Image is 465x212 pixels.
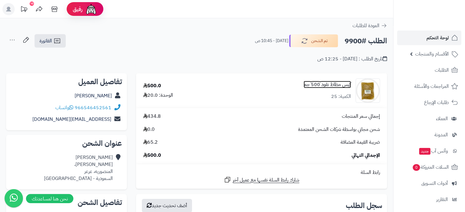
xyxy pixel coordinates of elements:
[143,92,173,99] div: الوحدة: 20.0
[143,82,161,89] div: 500.0
[16,3,31,17] a: تحديثات المنصة
[352,22,379,29] span: العودة للطلبات
[85,3,97,15] img: ai-face.png
[397,160,461,174] a: السلات المتروكة0
[143,113,161,120] span: 434.8
[143,139,158,146] span: 65.2
[419,148,430,155] span: جديد
[397,31,461,45] a: لوحة التحكم
[346,202,382,209] h3: سجل الطلب
[397,144,461,158] a: وآتس آبجديد
[352,152,380,159] span: الإجمالي النهائي
[356,78,380,103] img: 19-90x90.jpg
[331,93,351,100] div: الكمية: 25
[424,98,449,107] span: طلبات الإرجاع
[143,126,155,133] span: 0.0
[397,63,461,77] a: الطلبات
[224,176,299,184] a: شارك رابط السلة نفسها مع عميل آخر
[426,34,449,42] span: لوحة التحكم
[435,66,449,74] span: الطلبات
[289,34,338,47] button: تم الشحن
[11,140,122,147] h2: عنوان الشحن
[233,177,299,184] span: شارك رابط السلة نفسها مع عميل آخر
[255,38,288,44] small: [DATE] - 10:45 ص
[75,92,112,99] a: [PERSON_NAME]
[143,152,161,159] span: 500.0
[397,79,461,94] a: المراجعات والأسئلة
[138,169,385,176] div: رابط السلة
[423,16,459,29] img: logo-2.png
[73,5,83,13] span: رفيق
[30,2,34,6] div: 10
[397,192,461,207] a: التقارير
[55,104,73,111] a: واتساب
[342,113,380,120] span: إجمالي سعر المنتجات
[397,128,461,142] a: المدونة
[298,126,380,133] span: شحن مجاني بواسطة شركات الشحن المعتمدة
[434,131,448,139] span: المدونة
[412,163,449,171] span: السلات المتروكة
[421,179,448,188] span: أدوات التسويق
[341,139,380,146] span: ضريبة القيمة المضافة
[44,154,113,182] div: [PERSON_NAME] [PERSON_NAME]، المنصوريه، عرعر السعودية - [GEOGRAPHIC_DATA]
[352,22,387,29] a: العودة للطلبات
[397,111,461,126] a: العملاء
[345,35,387,47] h2: الطلب #9900
[304,81,351,88] a: كيس مطاط نقود 500 جم
[317,56,387,63] div: تاريخ الطلب : [DATE] - 12:25 ص
[419,147,448,155] span: وآتس آب
[415,50,449,58] span: الأقسام والمنتجات
[436,195,448,204] span: التقارير
[11,78,122,85] h2: تفاصيل العميل
[35,34,66,48] a: الفاتورة
[397,95,461,110] a: طلبات الإرجاع
[75,104,111,111] a: 966546452561
[414,82,449,91] span: المراجعات والأسئلة
[413,164,420,171] span: 0
[32,116,111,123] a: [EMAIL_ADDRESS][DOMAIN_NAME]
[436,114,448,123] span: العملاء
[397,176,461,191] a: أدوات التسويق
[39,37,52,45] span: الفاتورة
